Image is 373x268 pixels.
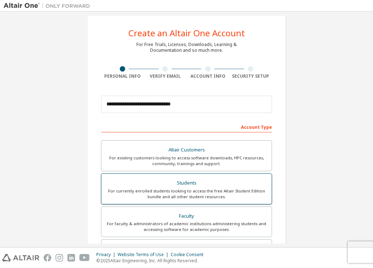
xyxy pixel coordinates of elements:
div: Account Info [186,73,229,79]
div: For Free Trials, Licenses, Downloads, Learning & Documentation and so much more. [136,42,237,53]
div: For faculty & administrators of academic institutions administering students and accessing softwa... [106,221,267,232]
img: linkedin.svg [67,254,75,262]
p: © 2025 Altair Engineering, Inc. All Rights Reserved. [96,258,208,264]
img: youtube.svg [79,254,90,262]
div: Faculty [106,211,267,221]
div: Create an Altair One Account [128,29,245,37]
div: Privacy [96,252,118,258]
div: Verify Email [144,73,187,79]
div: Cookie Consent [171,252,208,258]
img: instagram.svg [56,254,63,262]
div: Personal Info [101,73,144,79]
div: Altair Customers [106,145,267,155]
div: Website Terms of Use [118,252,171,258]
div: For currently enrolled students looking to access the free Altair Student Edition bundle and all ... [106,188,267,200]
img: facebook.svg [44,254,51,262]
div: Students [106,178,267,188]
div: For existing customers looking to access software downloads, HPC resources, community, trainings ... [106,155,267,167]
div: Account Type [101,121,272,132]
div: Security Setup [229,73,272,79]
img: altair_logo.svg [2,254,39,262]
img: Altair One [4,2,94,9]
